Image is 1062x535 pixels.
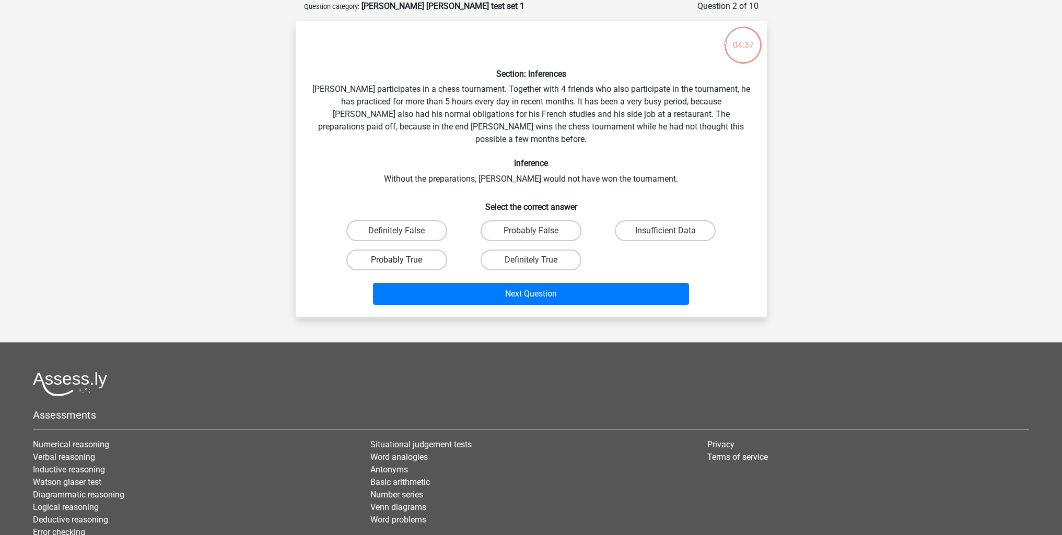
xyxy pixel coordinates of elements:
[370,439,472,449] a: Situational judgement tests
[33,409,1029,421] h5: Assessments
[312,194,750,212] h6: Select the correct answer
[33,490,124,500] a: Diagrammatic reasoning
[370,502,426,512] a: Venn diagrams
[33,372,107,396] img: Assessly logo
[707,452,768,462] a: Terms of service
[370,465,408,474] a: Antonyms
[33,502,99,512] a: Logical reasoning
[33,465,105,474] a: Inductive reasoning
[346,249,447,270] label: Probably True
[33,477,101,487] a: Watson glaser test
[370,515,426,525] a: Word problems
[370,477,430,487] a: Basic arithmetic
[707,439,734,449] a: Privacy
[300,29,763,309] div: [PERSON_NAME] participates in a chess tournament. Together with 4 friends who also participate in...
[370,490,423,500] a: Number series
[304,3,359,10] small: Question category:
[481,249,581,270] label: Definitely True
[373,283,689,305] button: Next Question
[312,158,750,168] h6: Inference
[370,452,428,462] a: Word analogies
[481,220,581,241] label: Probably False
[33,515,108,525] a: Deductive reasoning
[312,69,750,79] h6: Section: Inferences
[346,220,447,241] label: Definitely False
[33,439,109,449] a: Numerical reasoning
[723,26,763,52] div: 04:37
[361,1,524,11] strong: [PERSON_NAME] [PERSON_NAME] test set 1
[615,220,716,241] label: Insufficient Data
[33,452,95,462] a: Verbal reasoning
